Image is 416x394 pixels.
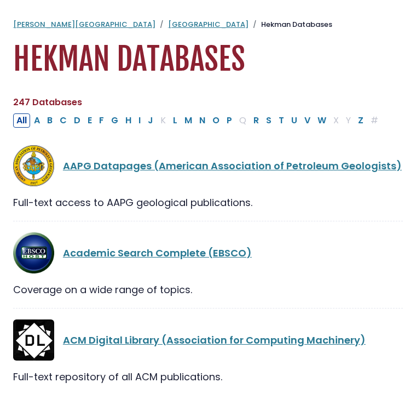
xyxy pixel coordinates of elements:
div: Full-text access to AAPG geological publications. [13,195,403,210]
button: Filter Results C [56,113,70,128]
a: AAPG Datapages (American Association of Petroleum Geologists) [63,159,402,173]
button: Filter Results I [135,113,144,128]
button: Filter Results G [108,113,122,128]
button: Filter Results Z [355,113,367,128]
a: ACM Digital Library (Association for Computing Machinery) [63,333,366,347]
button: All [13,113,30,128]
button: Filter Results T [275,113,287,128]
span: 247 Databases [13,96,82,109]
div: Coverage on a wide range of topics. [13,282,403,297]
li: Hekman Databases [249,19,332,30]
button: Filter Results N [196,113,209,128]
button: Filter Results M [181,113,195,128]
button: Filter Results L [170,113,181,128]
button: Filter Results S [263,113,275,128]
button: Filter Results V [301,113,314,128]
button: Filter Results A [31,113,43,128]
a: [GEOGRAPHIC_DATA] [168,19,249,30]
div: Full-text repository of all ACM publications. [13,369,403,384]
button: Filter Results J [145,113,157,128]
div: Alpha-list to filter by first letter of database name [13,113,383,127]
button: Filter Results O [209,113,223,128]
a: Academic Search Complete (EBSCO) [63,246,252,260]
button: Filter Results B [44,113,56,128]
h1: Hekman Databases [13,41,403,78]
a: [PERSON_NAME][GEOGRAPHIC_DATA] [13,19,155,30]
nav: breadcrumb [13,19,403,30]
button: Filter Results U [288,113,301,128]
button: Filter Results P [223,113,235,128]
button: Filter Results E [84,113,95,128]
button: Filter Results W [314,113,330,128]
button: Filter Results F [96,113,107,128]
button: Filter Results R [250,113,262,128]
button: Filter Results D [71,113,84,128]
button: Filter Results H [122,113,135,128]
